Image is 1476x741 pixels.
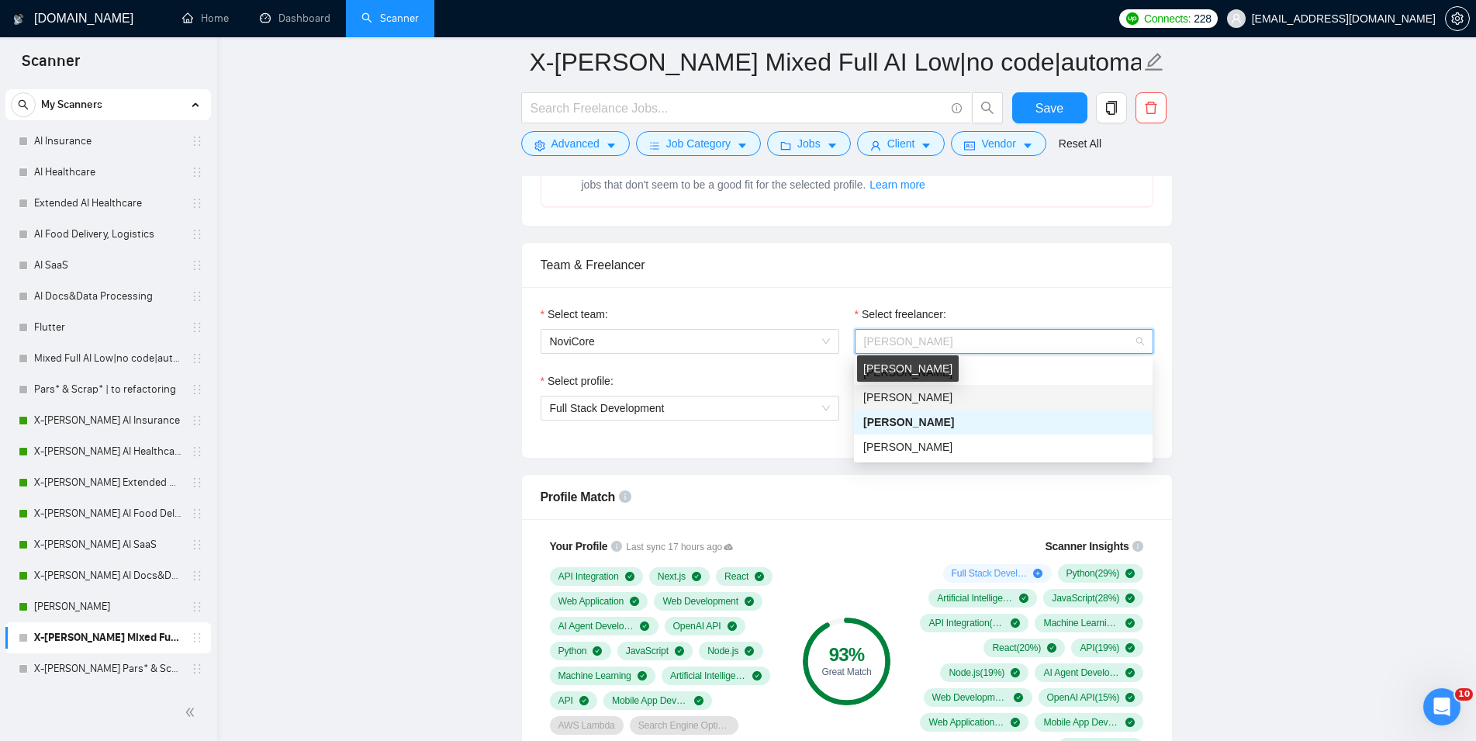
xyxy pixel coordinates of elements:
span: JavaScript [626,645,669,657]
span: API Integration ( 26 %) [928,617,1004,629]
span: check-circle [1011,618,1020,628]
span: check-circle [755,572,764,581]
span: holder [191,352,203,365]
span: NoviCore [550,330,830,353]
button: search [11,92,36,117]
span: [PERSON_NAME] [863,416,954,428]
span: info-circle [952,103,962,113]
span: Web Development [662,595,738,608]
span: Your Profile [550,540,608,552]
span: OpenAI API [673,620,721,632]
span: holder [191,632,203,644]
button: search [972,92,1003,123]
a: X-[PERSON_NAME] AI Docs&Data Processing [34,560,181,591]
a: X-[PERSON_NAME] Mixed Full AI Low|no code|automations [34,622,181,653]
span: [PERSON_NAME] [863,391,952,403]
span: caret-down [606,140,617,151]
span: check-circle [1125,643,1135,653]
span: Machine Learning [558,670,631,682]
a: AI SaaS [34,250,181,281]
button: folderJobscaret-down [767,131,851,156]
div: 93 % [803,646,890,664]
li: My Scanners [5,89,211,684]
img: logo [13,7,24,32]
span: search [12,99,35,110]
span: holder [191,507,203,520]
span: Artificial Intelligence [670,670,746,682]
a: X-[PERSON_NAME] Extended AI Healthcare [34,467,181,498]
span: JavaScript ( 28 %) [1052,592,1119,604]
button: Laziza AI NEWExtends Sardor AI by learning from your feedback and automatically qualifying jobs. ... [869,175,926,194]
a: dashboardDashboard [260,12,330,25]
a: Flutter [34,312,181,343]
button: Save [1012,92,1087,123]
span: Job Category [666,135,731,152]
span: Scanner [9,50,92,82]
span: holder [191,538,203,551]
span: [PERSON_NAME] [863,441,952,453]
span: Python [558,645,587,657]
span: API ( 19 %) [1080,642,1119,654]
span: AI Agent Development [558,620,634,632]
span: Web Development ( 17 %) [932,691,1008,704]
span: holder [191,197,203,209]
a: AI Docs&Data Processing [34,281,181,312]
span: React ( 20 %) [992,642,1041,654]
input: Scanner name... [530,43,1141,81]
span: check-circle [745,597,754,606]
span: holder [191,445,203,458]
span: Artificial Intelligence ( 28 %) [937,592,1013,604]
span: holder [191,383,203,396]
span: folder [780,140,791,151]
span: AI Agent Development ( 17 %) [1043,667,1119,679]
span: check-circle [1125,569,1135,578]
button: setting [1445,6,1470,31]
span: Jobs [797,135,821,152]
a: X-[PERSON_NAME] AI Healthcare [34,436,181,467]
span: Learn more [869,176,925,193]
span: Full Stack Development [550,402,665,414]
button: idcardVendorcaret-down [951,131,1046,156]
span: Connects: [1144,10,1191,27]
a: Extended AI Healthcare [34,188,181,219]
span: check-circle [593,646,602,656]
span: check-circle [638,671,647,680]
button: settingAdvancedcaret-down [521,131,630,156]
span: Next.js [658,570,686,583]
span: check-circle [1014,693,1023,702]
a: X-[PERSON_NAME] AI Food Delivery, Logistics [34,498,181,529]
span: Python ( 29 %) [1066,567,1120,580]
span: check-circle [675,646,684,656]
span: caret-down [827,140,838,151]
span: Web Application ( 14 %) [928,716,1004,729]
div: Team & Freelancer [541,243,1153,287]
a: [PERSON_NAME] [34,591,181,622]
span: check-circle [579,696,589,705]
a: Pars* & Scrap* | to refactoring [34,374,181,405]
span: [PERSON_NAME] [864,335,953,348]
a: setting [1445,12,1470,25]
span: holder [191,290,203,303]
span: Node.js ( 19 %) [949,667,1004,679]
span: double-left [185,705,200,720]
span: My Scanners [41,89,102,120]
span: user [870,140,881,151]
span: API Integration [558,570,619,583]
button: delete [1136,92,1167,123]
span: plus-circle [1033,569,1042,578]
a: homeHome [182,12,229,25]
span: user [1231,13,1242,24]
span: check-circle [752,671,762,680]
span: Mobile App Development [612,694,688,707]
a: X-[PERSON_NAME] AI Insurance [34,405,181,436]
span: holder [191,476,203,489]
a: X-[PERSON_NAME] Pars* & Scrap* | to refactoring [34,653,181,684]
span: Extends Sardor AI by learning from your feedback and automatically qualifying jobs. The expected ... [582,146,958,191]
span: holder [191,259,203,272]
span: Save [1035,99,1063,118]
a: Reset All [1059,135,1101,152]
span: check-circle [640,622,649,631]
span: caret-down [1022,140,1033,151]
a: Mixed Full AI Low|no code|automations [34,343,181,374]
label: Select team: [541,306,608,323]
